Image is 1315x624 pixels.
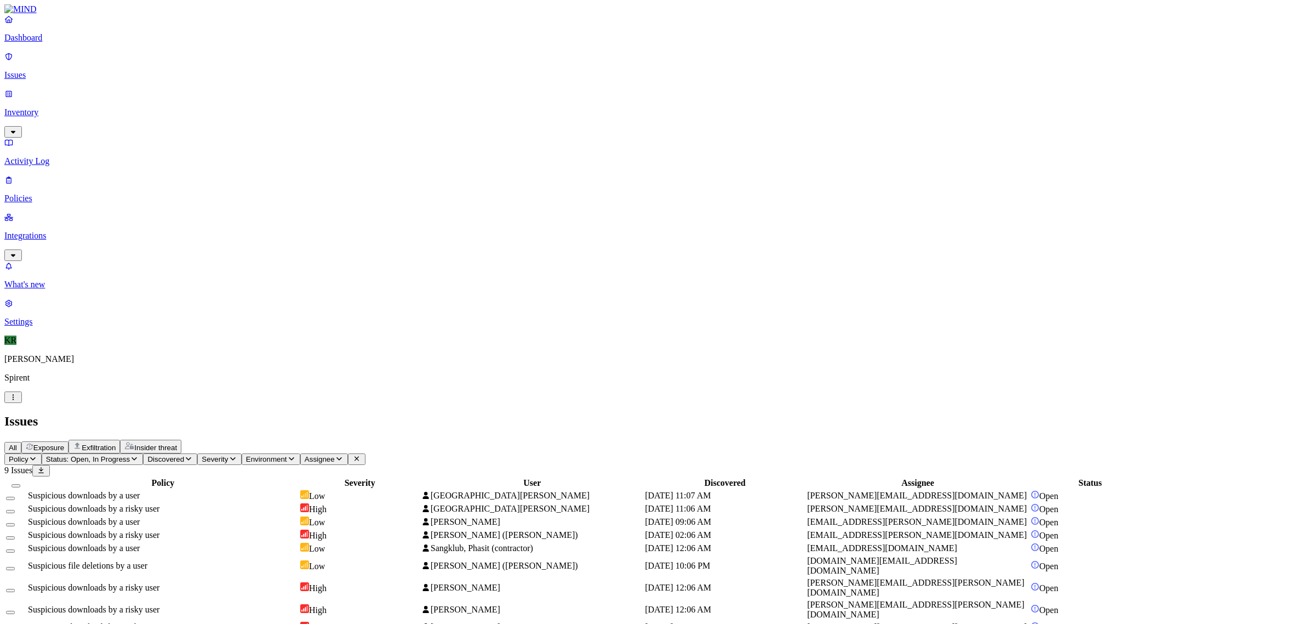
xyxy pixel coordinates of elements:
[4,70,1311,80] p: Issues
[4,414,1311,429] h2: Issues
[28,583,159,592] span: Suspicious downloads by a risky user
[12,484,20,487] button: Select all
[4,4,1311,14] a: MIND
[4,354,1311,364] p: [PERSON_NAME]
[807,556,957,575] span: [DOMAIN_NAME][EMAIL_ADDRESS][DOMAIN_NAME]
[28,517,140,526] span: Suspicious downloads by a user
[1031,503,1039,512] img: status-open
[28,478,298,488] div: Policy
[4,298,1311,327] a: Settings
[9,455,28,463] span: Policy
[6,567,15,570] button: Select row
[300,503,309,512] img: severity-high
[6,549,15,553] button: Select row
[4,261,1311,290] a: What's new
[300,517,309,525] img: severity-low
[309,561,325,571] span: Low
[4,212,1311,259] a: Integrations
[28,561,147,570] span: Suspicious file deletions by a user
[28,543,140,553] span: Suspicious downloads by a user
[28,605,159,614] span: Suspicious downloads by a risky user
[4,33,1311,43] p: Dashboard
[202,455,228,463] span: Severity
[431,491,590,500] span: [GEOGRAPHIC_DATA][PERSON_NAME]
[4,231,1311,241] p: Integrations
[4,194,1311,203] p: Policies
[6,523,15,526] button: Select row
[300,490,309,499] img: severity-low
[309,531,327,540] span: High
[1039,544,1059,553] span: Open
[1039,504,1059,514] span: Open
[645,583,711,592] span: [DATE] 12:06 AM
[309,491,325,501] span: Low
[1039,491,1059,501] span: Open
[4,89,1311,136] a: Inventory
[309,518,325,527] span: Low
[1031,560,1039,569] img: status-open
[1031,517,1039,525] img: status-open
[645,605,711,614] span: [DATE] 12:06 AM
[300,530,309,538] img: severity-high
[28,491,140,500] span: Suspicious downloads by a user
[1031,530,1039,538] img: status-open
[4,138,1311,166] a: Activity Log
[1031,490,1039,499] img: status-open
[4,14,1311,43] a: Dashboard
[807,578,1024,597] span: [PERSON_NAME][EMAIL_ADDRESS][PERSON_NAME][DOMAIN_NAME]
[6,611,15,614] button: Select row
[1031,582,1039,591] img: status-open
[807,478,1028,488] div: Assignee
[807,491,1027,500] span: [PERSON_NAME][EMAIL_ADDRESS][DOMAIN_NAME]
[421,478,643,488] div: User
[4,156,1311,166] p: Activity Log
[807,504,1027,513] span: [PERSON_NAME][EMAIL_ADDRESS][DOMAIN_NAME]
[300,604,309,613] img: severity-high
[431,543,533,553] span: Sangklub, Phasit (contractor)
[1039,518,1059,527] span: Open
[28,530,159,540] span: Suspicious downloads by a risky user
[431,583,500,592] span: [PERSON_NAME]
[309,583,327,593] span: High
[1031,604,1039,613] img: status-open
[6,497,15,500] button: Select row
[1039,583,1059,593] span: Open
[82,444,116,452] span: Exfiltration
[300,543,309,552] img: severity-low
[645,491,711,500] span: [DATE] 11:07 AM
[300,582,309,591] img: severity-high
[4,317,1311,327] p: Settings
[1039,605,1059,615] span: Open
[309,544,325,553] span: Low
[645,561,710,570] span: [DATE] 10:06 PM
[147,455,184,463] span: Discovered
[431,504,590,513] span: [GEOGRAPHIC_DATA][PERSON_NAME]
[807,530,1027,540] span: [EMAIL_ADDRESS][PERSON_NAME][DOMAIN_NAME]
[645,504,711,513] span: [DATE] 11:06 AM
[46,455,130,463] span: Status: Open, In Progress
[4,336,16,345] span: KR
[6,589,15,592] button: Select row
[309,504,327,514] span: High
[431,530,578,540] span: [PERSON_NAME] ([PERSON_NAME])
[305,455,335,463] span: Assignee
[4,466,32,475] span: 9 Issues
[431,605,500,614] span: [PERSON_NAME]
[807,517,1027,526] span: [EMAIL_ADDRESS][PERSON_NAME][DOMAIN_NAME]
[4,107,1311,117] p: Inventory
[645,530,711,540] span: [DATE] 02:06 AM
[309,605,327,615] span: High
[431,517,500,526] span: [PERSON_NAME]
[300,478,420,488] div: Severity
[4,52,1311,80] a: Issues
[645,543,711,553] span: [DATE] 12:06 AM
[9,444,17,452] span: All
[300,560,309,569] img: severity-low
[28,504,159,513] span: Suspicious downloads by a risky user
[431,561,578,570] span: [PERSON_NAME] ([PERSON_NAME])
[1031,543,1039,552] img: status-open
[33,444,64,452] span: Exposure
[4,373,1311,383] p: Spirent
[4,175,1311,203] a: Policies
[4,280,1311,290] p: What's new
